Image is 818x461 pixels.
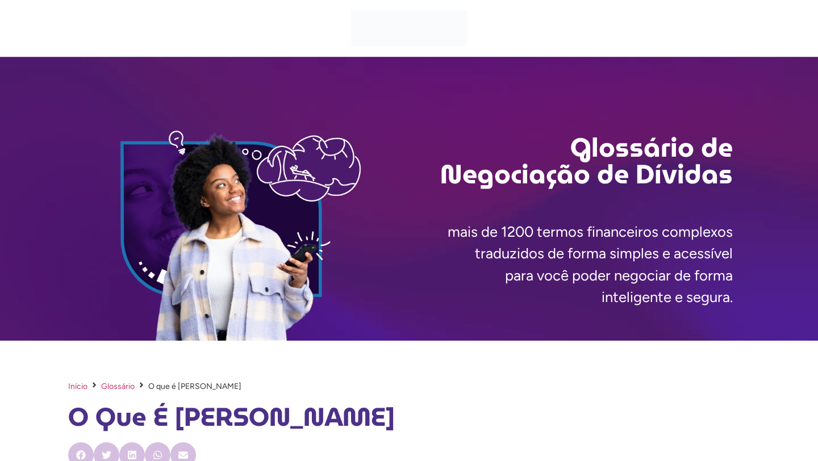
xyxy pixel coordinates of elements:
[68,398,750,437] h1: O que é [PERSON_NAME]
[148,380,241,392] span: O que é [PERSON_NAME]
[409,221,733,308] p: mais de 1200 termos financeiros complexos traduzidos de forma simples e acessível para você poder...
[68,380,87,392] a: Início
[101,380,135,392] a: Glossário
[351,10,467,47] img: Cabe no Meu Bolso
[409,135,733,187] h2: Glossário de Negociação de Dívidas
